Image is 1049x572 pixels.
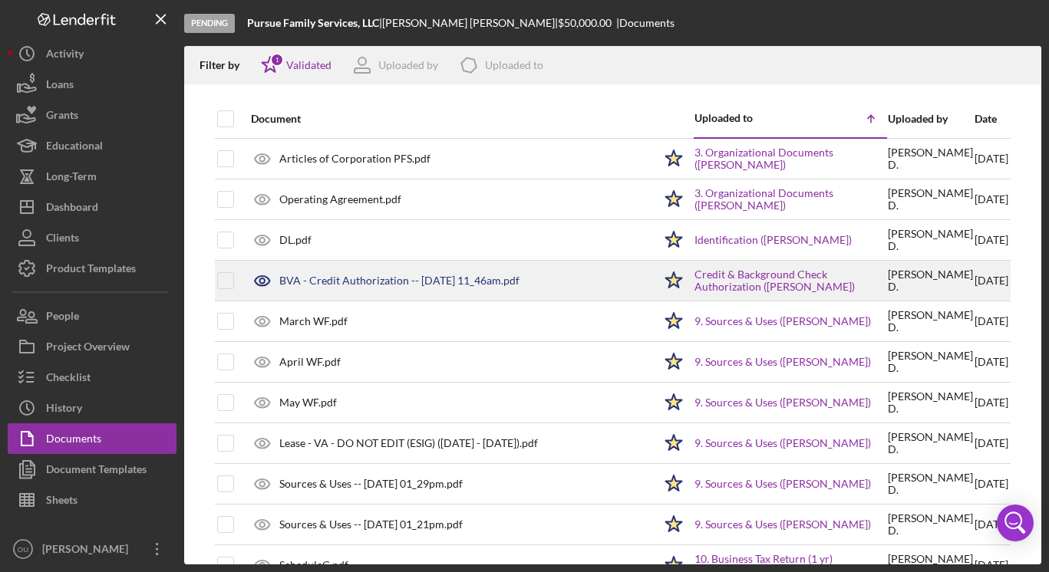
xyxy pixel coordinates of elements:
[8,301,176,331] button: People
[8,38,176,69] button: Activity
[8,161,176,192] button: Long-Term
[888,146,973,171] div: [PERSON_NAME] D .
[888,228,973,252] div: [PERSON_NAME] D .
[694,112,790,124] div: Uploaded to
[270,53,284,67] div: 1
[251,113,653,125] div: Document
[694,356,871,368] a: 9. Sources & Uses ([PERSON_NAME])
[279,153,430,165] div: Articles of Corporation PFS.pdf
[46,485,78,519] div: Sheets
[382,17,558,29] div: [PERSON_NAME] [PERSON_NAME] |
[378,59,438,71] div: Uploaded by
[616,17,675,29] div: | Documents
[279,478,463,490] div: Sources & Uses -- [DATE] 01_29pm.pdf
[888,350,973,374] div: [PERSON_NAME] D .
[888,431,973,455] div: [PERSON_NAME] D .
[279,559,348,571] div: ScheduleC.pdf
[888,512,973,537] div: [PERSON_NAME] D .
[8,393,176,423] button: History
[694,315,871,327] a: 9. Sources & Uses ([PERSON_NAME])
[247,16,379,29] b: Pursue Family Services, LLC
[46,130,103,165] div: Educational
[694,478,871,490] a: 9. Sources & Uses ([PERSON_NAME])
[46,362,91,396] div: Checklist
[46,100,78,134] div: Grants
[46,253,136,288] div: Product Templates
[279,193,401,205] div: Operating Agreement.pdf
[46,393,82,427] div: History
[46,301,79,335] div: People
[8,485,176,515] button: Sheets
[8,100,176,130] button: Grants
[8,423,176,454] button: Documents
[279,315,348,327] div: March WF.pdf
[279,518,463,531] div: Sources & Uses -- [DATE] 01_21pm.pdf
[888,187,973,212] div: [PERSON_NAME] D .
[694,396,871,409] a: 9. Sources & Uses ([PERSON_NAME])
[888,472,973,496] div: [PERSON_NAME] D .
[46,192,98,226] div: Dashboard
[8,130,176,161] button: Educational
[997,505,1034,541] div: Open Intercom Messenger
[8,454,176,485] button: Document Templates
[286,59,332,71] div: Validated
[694,146,886,171] a: 3. Organizational Documents ([PERSON_NAME])
[888,390,973,415] div: [PERSON_NAME] D .
[8,331,176,362] button: Project Overview
[8,69,176,100] button: Loans
[975,261,1008,300] div: [DATE]
[279,356,341,368] div: April WF.pdf
[694,268,886,293] a: Credit & Background Check Authorization ([PERSON_NAME])
[975,343,1008,381] div: [DATE]
[8,253,176,284] button: Product Templates
[279,396,337,409] div: May WF.pdf
[46,69,74,104] div: Loans
[46,331,130,366] div: Project Overview
[975,505,1008,544] div: [DATE]
[18,545,28,554] text: OU
[279,274,520,287] div: BVA - Credit Authorization -- [DATE] 11_46am.pdf
[485,59,543,71] div: Uploaded to
[888,113,973,125] div: Uploaded by
[694,437,871,449] a: 9. Sources & Uses ([PERSON_NAME])
[975,302,1008,340] div: [DATE]
[247,17,382,29] div: |
[694,234,852,246] a: Identification ([PERSON_NAME])
[46,38,84,73] div: Activity
[279,234,312,246] div: DL.pdf
[694,187,886,212] a: 3. Organizational Documents ([PERSON_NAME])
[46,423,101,458] div: Documents
[8,192,176,222] button: Dashboard
[888,309,973,334] div: [PERSON_NAME] D .
[184,14,235,33] div: Pending
[46,161,97,196] div: Long-Term
[8,222,176,253] button: Clients
[8,534,176,564] button: OU[PERSON_NAME] Underwriting
[46,454,147,488] div: Document Templates
[888,268,973,293] div: [PERSON_NAME] D .
[694,518,871,531] a: 9. Sources & Uses ([PERSON_NAME])
[200,59,251,71] div: Filter by
[46,222,79,257] div: Clients
[975,180,1008,219] div: [DATE]
[975,140,1008,179] div: [DATE]
[975,221,1008,259] div: [DATE]
[558,17,616,29] div: $50,000.00
[8,362,176,393] button: Checklist
[279,437,538,449] div: Lease - VA - DO NOT EDIT (ESIG) ([DATE] - [DATE]).pdf
[975,113,1008,125] div: Date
